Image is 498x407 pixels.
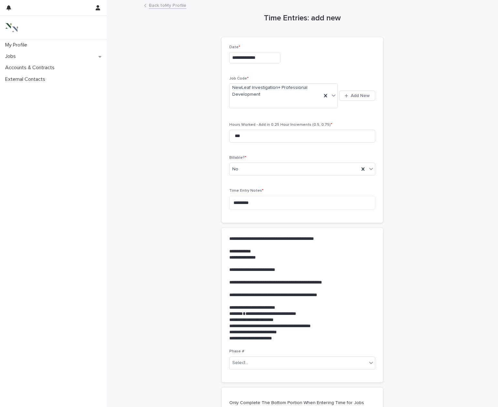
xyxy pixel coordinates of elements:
[232,359,248,366] div: Select...
[149,1,186,9] a: Back toMy Profile
[229,123,332,127] span: Hours Worked - Add in 0.25 Hour Increments (0.5, 0.75)
[229,349,244,353] span: Phase #
[229,189,264,193] span: Time Entry Notes
[3,42,32,48] p: My Profile
[3,76,50,82] p: External Contacts
[3,53,21,59] p: Jobs
[229,156,246,160] span: Billable?
[222,14,383,23] h1: Time Entries: add new
[229,77,249,80] span: Job Code
[229,400,373,406] p: Only Complete The Bottom Portion When Entering Time for Jobs
[3,65,60,71] p: Accounts & Contracts
[232,84,319,98] span: NewLeaf Investigation+ Professional Development
[351,93,370,98] span: Add New
[232,166,238,173] span: No
[5,21,18,34] img: 3bAFpBnQQY6ys9Fa9hsD
[229,45,240,49] span: Date
[339,91,375,101] button: Add New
